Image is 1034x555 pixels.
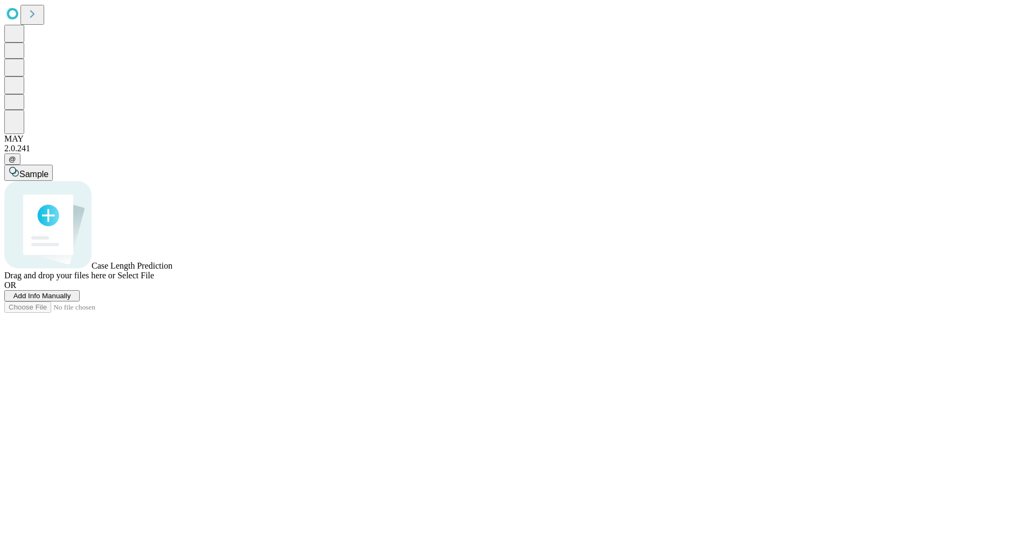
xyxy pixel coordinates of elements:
span: @ [9,155,16,163]
span: OR [4,280,16,290]
span: Drag and drop your files here or [4,271,115,280]
div: MAY [4,134,1030,144]
span: Add Info Manually [13,292,71,300]
span: Case Length Prediction [92,261,172,270]
button: Sample [4,165,53,181]
button: Add Info Manually [4,290,80,301]
button: @ [4,153,20,165]
span: Sample [19,170,48,179]
span: Select File [117,271,154,280]
div: 2.0.241 [4,144,1030,153]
